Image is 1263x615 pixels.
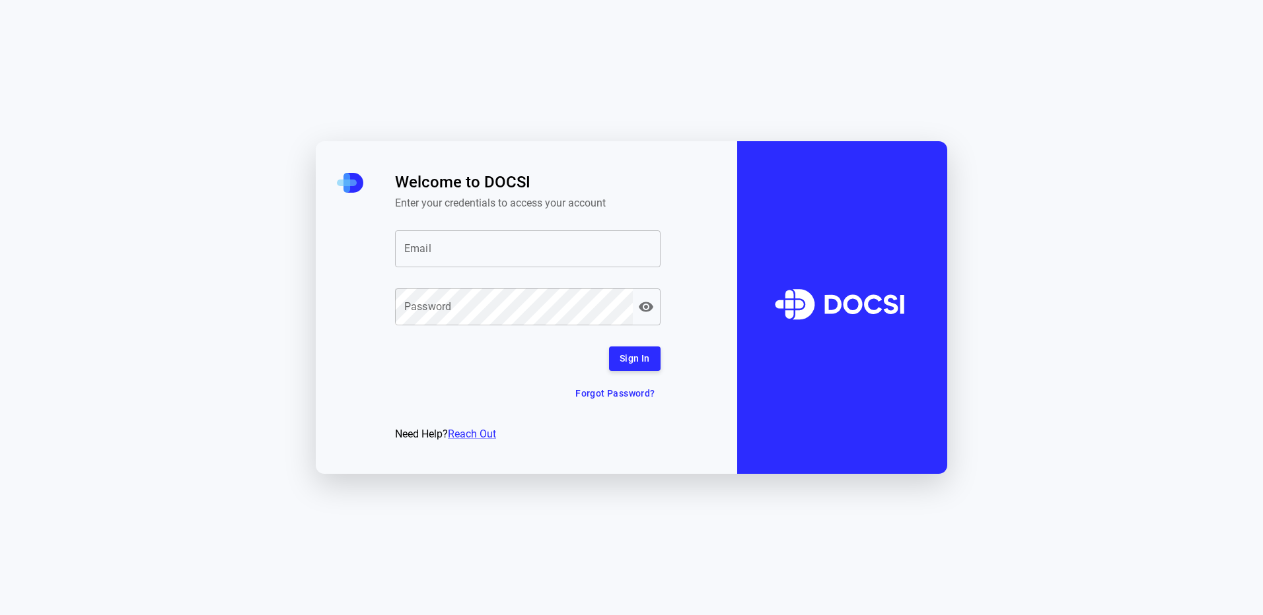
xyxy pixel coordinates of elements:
a: Reach Out [448,428,496,440]
button: Forgot Password? [570,381,660,406]
div: Need Help? [395,426,661,442]
img: DOCSI Mini Logo [337,173,363,193]
button: Sign In [609,346,661,371]
span: Enter your credentials to access your account [395,197,661,209]
img: DOCSI Logo [763,257,921,358]
span: Welcome to DOCSI [395,173,661,191]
